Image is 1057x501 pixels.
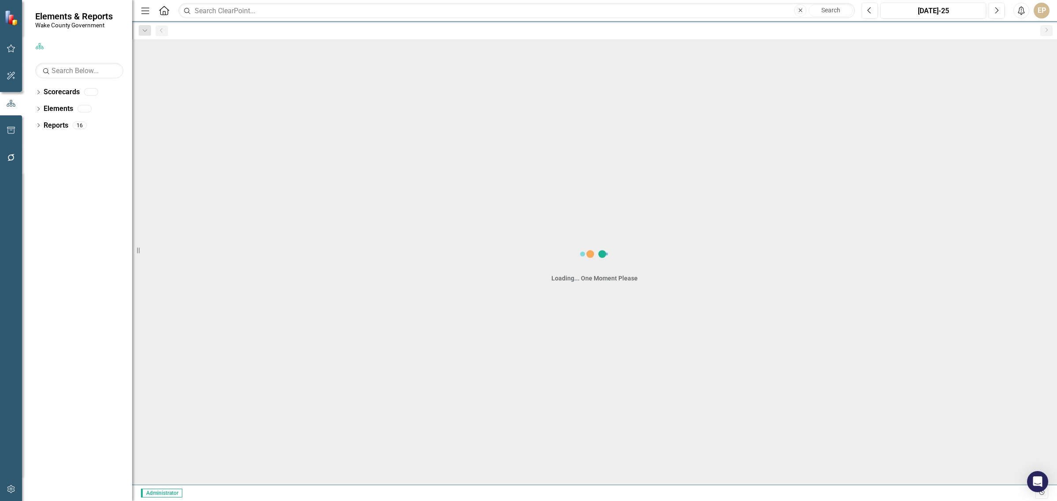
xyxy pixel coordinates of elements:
input: Search ClearPoint... [178,3,855,18]
a: Scorecards [44,87,80,97]
span: Administrator [141,489,182,497]
button: EP [1034,3,1050,18]
button: [DATE]-25 [880,3,986,18]
small: Wake County Government [35,22,113,29]
a: Reports [44,121,68,131]
div: Open Intercom Messenger [1027,471,1048,492]
div: 16 [73,122,87,129]
span: Search [821,7,840,14]
button: Search [809,4,853,17]
div: Loading... One Moment Please [551,274,638,283]
input: Search Below... [35,63,123,78]
img: ClearPoint Strategy [4,10,20,26]
a: Elements [44,104,73,114]
span: Elements & Reports [35,11,113,22]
